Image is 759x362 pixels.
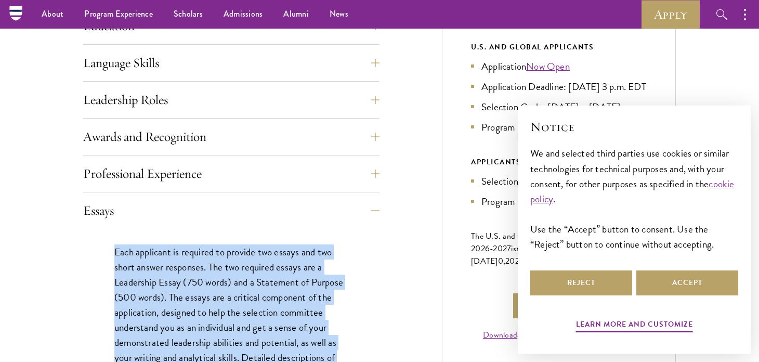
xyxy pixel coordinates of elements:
div: U.S. and Global Applicants [471,41,647,54]
button: Reject [530,270,632,295]
button: Leadership Roles [83,87,379,112]
span: 202 [505,255,519,267]
span: 7 [507,242,511,255]
span: , [503,255,505,267]
a: cookie policy [530,176,735,206]
span: 6 [485,242,490,255]
a: Download [483,329,517,341]
div: APPLICANTS WITH CHINESE PASSPORTS [471,156,647,169]
button: Awards and Recognition [83,124,379,149]
a: Now Open [526,59,570,74]
div: a print-friendly PDF version of the application instructions [471,329,647,354]
li: Application [471,59,647,74]
span: 0 [498,255,503,267]
button: Accept [636,270,738,295]
li: Selection Cycle: [DATE] – [DATE] [471,99,647,114]
li: Program Begins: [DATE] [471,194,647,209]
button: Language Skills [83,50,379,75]
li: Program Begins: [DATE] [471,120,647,135]
h2: Notice [530,118,738,136]
button: Professional Experience [83,161,379,186]
li: Selection Cycle: [DATE] – [DATE] [471,174,647,189]
span: -202 [490,242,507,255]
span: The U.S. and Global application for the class of 202 [471,230,630,255]
div: We and selected third parties use cookies or similar technologies for technical purposes and, wit... [530,146,738,251]
button: Learn more and customize [576,318,693,334]
span: to [DATE] [471,242,622,267]
button: Essays [83,198,379,223]
li: Application Deadline: [DATE] 3 p.m. EDT [471,79,647,94]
